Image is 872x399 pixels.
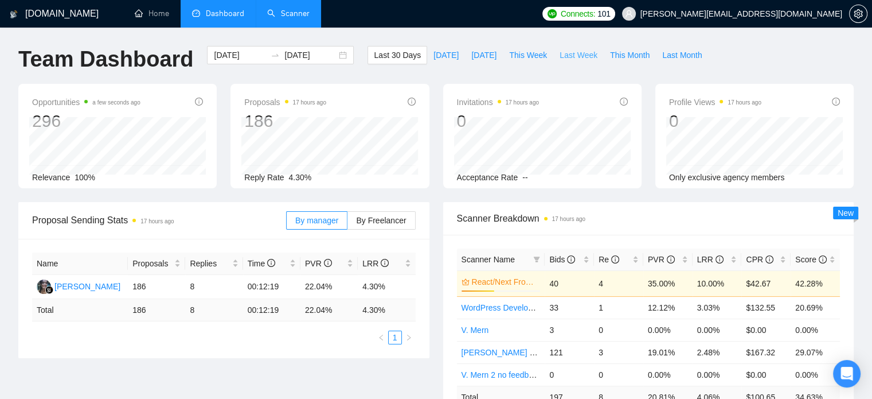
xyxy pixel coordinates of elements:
span: info-circle [620,98,628,106]
span: info-circle [765,255,773,264]
td: 8 [185,275,243,299]
img: logo [10,5,18,24]
span: filter [531,251,542,268]
span: LRR [697,255,724,264]
td: 0 [594,363,643,386]
td: 00:12:19 [243,275,300,299]
span: info-circle [381,259,389,267]
td: 0 [594,319,643,341]
span: 100% [75,173,95,182]
td: 4.30% [358,275,415,299]
span: Profile Views [669,95,761,109]
td: 00:12:19 [243,299,300,321]
a: WordPress Development [462,303,550,312]
span: left [378,334,385,341]
span: Scanner Name [462,255,515,264]
td: 121 [545,341,594,363]
li: Previous Page [374,331,388,344]
span: Proposals [132,257,172,270]
span: Last Week [560,49,597,61]
button: setting [849,5,867,23]
div: [PERSON_NAME] [54,280,120,293]
td: 0.00% [693,319,742,341]
button: [DATE] [465,46,503,64]
div: 186 [244,110,326,132]
span: Invitations [457,95,539,109]
time: 17 hours ago [552,216,585,222]
a: RS[PERSON_NAME] [37,281,120,290]
time: 17 hours ago [728,99,761,106]
input: End date [284,49,337,61]
a: searchScanner [267,9,310,18]
span: filter [533,256,540,263]
button: [DATE] [427,46,465,64]
td: $0.00 [741,319,791,341]
button: This Week [503,46,553,64]
td: Total [32,299,128,321]
span: Score [795,255,826,264]
span: setting [850,9,867,18]
td: 4.30 % [358,299,415,321]
td: 12.12% [643,296,693,319]
td: $167.32 [741,341,791,363]
div: Open Intercom Messenger [833,360,861,388]
span: LRR [362,259,389,268]
a: V. Mern 2 no feedback [462,370,542,379]
span: info-circle [819,255,827,264]
span: info-circle [195,98,203,106]
span: Time [248,259,275,268]
td: 3.03% [693,296,742,319]
span: This Month [610,49,650,61]
a: homeHome [135,9,169,18]
td: $132.55 [741,296,791,319]
span: Only exclusive agency members [669,173,785,182]
span: Acceptance Rate [457,173,518,182]
td: 0.00% [791,319,840,341]
span: Dashboard [206,9,244,18]
button: Last Week [553,46,604,64]
td: 0.00% [643,319,693,341]
time: a few seconds ago [92,99,140,106]
td: 29.07% [791,341,840,363]
button: Last 30 Days [367,46,427,64]
input: Start date [214,49,266,61]
span: Proposal Sending Stats [32,213,286,227]
span: Opportunities [32,95,140,109]
a: 1 [389,331,401,344]
button: Last Month [656,46,708,64]
td: 22.04% [300,275,358,299]
span: By manager [295,216,338,225]
span: Re [599,255,619,264]
img: upwork-logo.png [548,9,557,18]
span: PVR [305,259,332,268]
td: 8 [185,299,243,321]
span: By Freelancer [356,216,406,225]
td: 35.00% [643,270,693,296]
a: setting [849,9,867,18]
li: Next Page [402,331,416,344]
span: to [271,51,280,60]
span: info-circle [567,255,575,264]
div: 296 [32,110,140,132]
span: Relevance [32,173,70,182]
td: 22.04 % [300,299,358,321]
span: CPR [746,255,773,264]
td: 0.00% [643,363,693,386]
li: 1 [388,331,402,344]
a: [PERSON_NAME] Development [462,348,577,357]
span: [DATE] [433,49,459,61]
button: left [374,331,388,344]
span: Scanner Breakdown [457,211,840,226]
time: 17 hours ago [140,218,174,224]
span: 101 [597,7,610,20]
td: 1 [594,296,643,319]
span: info-circle [832,98,840,106]
span: Bids [549,255,575,264]
td: 2.48% [693,341,742,363]
h1: Team Dashboard [18,46,193,73]
span: Proposals [244,95,326,109]
td: 0 [545,363,594,386]
span: info-circle [267,259,275,267]
span: info-circle [408,98,416,106]
td: 10.00% [693,270,742,296]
